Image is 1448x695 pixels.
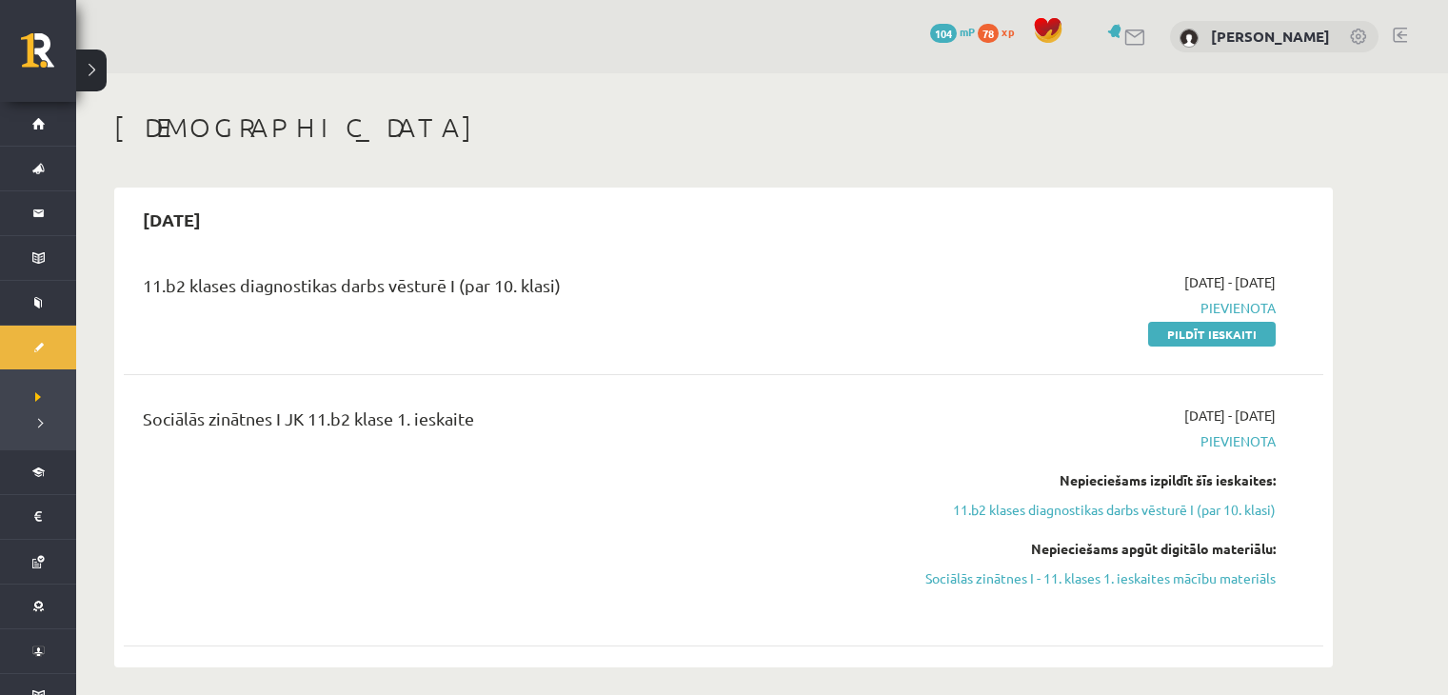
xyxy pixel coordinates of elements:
[124,197,220,242] h2: [DATE]
[1184,406,1276,426] span: [DATE] - [DATE]
[1002,24,1014,39] span: xp
[143,272,888,308] div: 11.b2 klases diagnostikas darbs vēsturē I (par 10. klasi)
[917,539,1276,559] div: Nepieciešams apgūt digitālo materiālu:
[917,500,1276,520] a: 11.b2 klases diagnostikas darbs vēsturē I (par 10. klasi)
[21,33,76,81] a: Rīgas 1. Tālmācības vidusskola
[917,431,1276,451] span: Pievienota
[1184,272,1276,292] span: [DATE] - [DATE]
[978,24,1023,39] a: 78 xp
[1148,322,1276,347] a: Pildīt ieskaiti
[978,24,999,43] span: 78
[917,470,1276,490] div: Nepieciešams izpildīt šīs ieskaites:
[917,568,1276,588] a: Sociālās zinātnes I - 11. klases 1. ieskaites mācību materiāls
[917,298,1276,318] span: Pievienota
[1180,29,1199,48] img: Svjatoslavs Vasilijs Kudrjavcevs
[1211,27,1330,46] a: [PERSON_NAME]
[114,111,1333,144] h1: [DEMOGRAPHIC_DATA]
[930,24,975,39] a: 104 mP
[960,24,975,39] span: mP
[143,406,888,441] div: Sociālās zinātnes I JK 11.b2 klase 1. ieskaite
[930,24,957,43] span: 104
